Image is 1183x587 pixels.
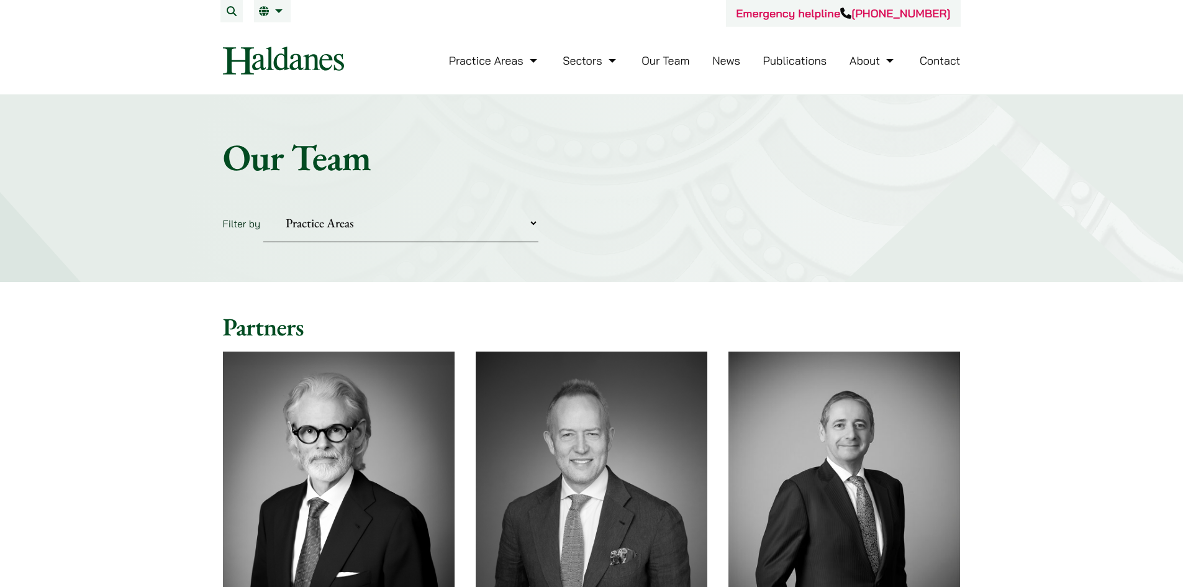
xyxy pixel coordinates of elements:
[850,53,897,68] a: About
[712,53,740,68] a: News
[223,312,961,342] h2: Partners
[763,53,827,68] a: Publications
[223,135,961,180] h1: Our Team
[920,53,961,68] a: Contact
[563,53,619,68] a: Sectors
[641,53,689,68] a: Our Team
[223,217,261,230] label: Filter by
[259,6,286,16] a: EN
[449,53,540,68] a: Practice Areas
[736,6,950,20] a: Emergency helpline[PHONE_NUMBER]
[223,47,344,75] img: Logo of Haldanes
